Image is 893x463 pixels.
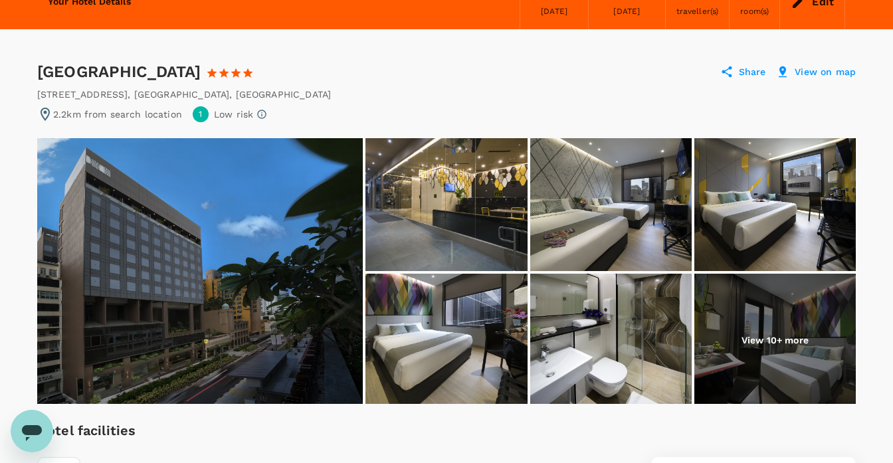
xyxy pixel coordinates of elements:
[530,274,692,407] img: Toilet
[739,65,766,78] p: Share
[37,420,151,441] h6: Hotel facilities
[541,7,567,16] span: [DATE]
[199,108,202,121] span: 1
[742,333,809,347] p: View 10+ more
[530,138,692,271] img: Family Room
[694,274,856,407] img: Superior Balcony Room
[11,410,53,452] iframe: Button to launch messaging window
[37,61,266,82] div: [GEOGRAPHIC_DATA]
[37,88,331,101] div: [STREET_ADDRESS] , [GEOGRAPHIC_DATA] , [GEOGRAPHIC_DATA]
[740,7,769,16] span: room(s)
[613,7,640,16] span: [DATE]
[676,7,719,16] span: traveller(s)
[694,138,856,271] img: Premier Room
[365,138,527,271] img: Corridor Exterior
[795,65,856,78] p: View on map
[365,274,527,407] img: Superior Double Room
[53,108,182,121] p: 2.2km from search location
[214,108,253,121] p: Low risk
[37,138,363,404] img: Facade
